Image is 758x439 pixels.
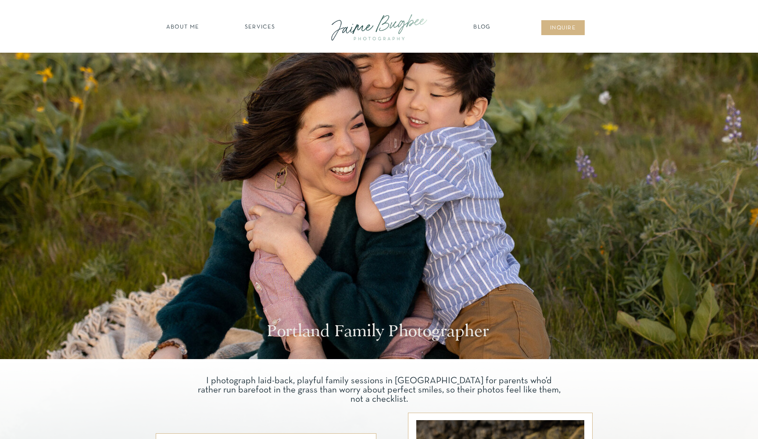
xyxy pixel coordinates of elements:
h1: Portland Family Photographer [267,321,491,344]
a: inqUIre [545,24,581,33]
p: I photograph laid-back, playful family sessions in [GEOGRAPHIC_DATA] for parents who’d rather run... [195,376,563,396]
a: Blog [471,23,493,32]
a: SERVICES [235,23,285,32]
a: about ME [164,23,202,32]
